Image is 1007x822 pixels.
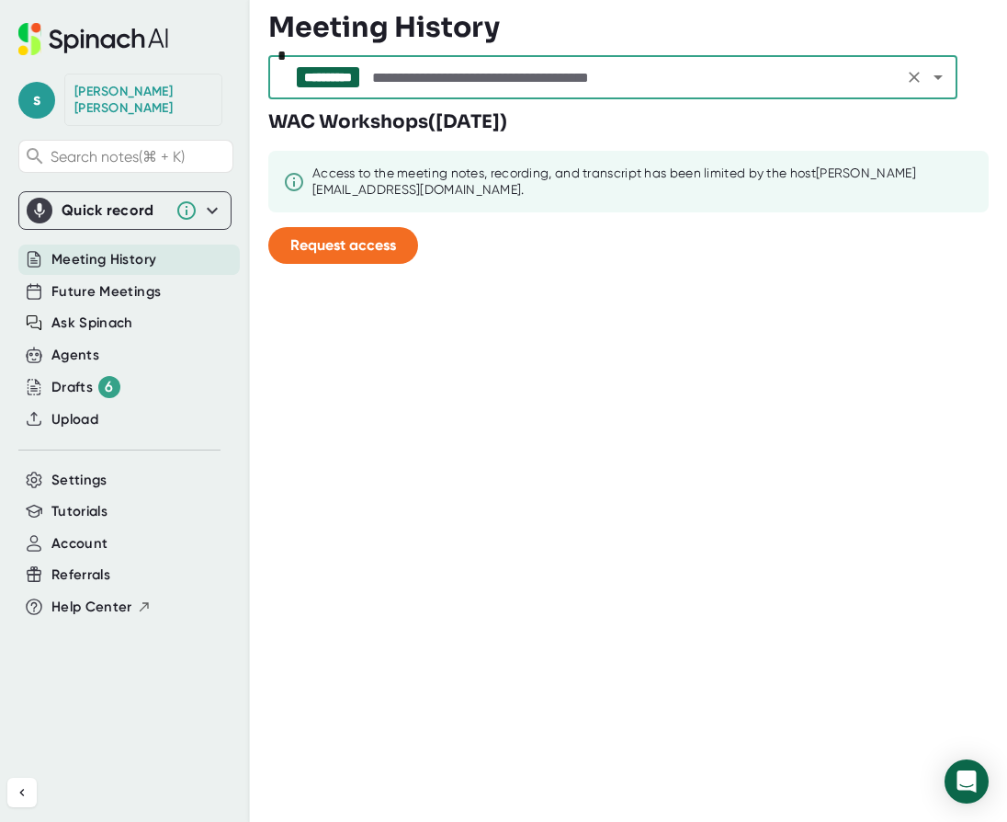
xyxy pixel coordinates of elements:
[51,313,133,334] button: Ask Spinach
[18,82,55,119] span: s
[51,376,120,398] div: Drafts
[74,84,212,116] div: Sharon Albin
[51,533,107,554] button: Account
[268,227,418,264] button: Request access
[268,11,500,44] h3: Meeting History
[51,409,98,430] button: Upload
[51,470,107,491] button: Settings
[901,64,927,90] button: Clear
[7,778,37,807] button: Collapse sidebar
[27,192,223,229] div: Quick record
[290,236,396,254] span: Request access
[62,201,166,220] div: Quick record
[312,166,974,198] div: Access to the meeting notes, recording, and transcript has been limited by the host [PERSON_NAME]...
[51,249,156,270] button: Meeting History
[51,597,152,618] button: Help Center
[51,376,120,398] button: Drafts 6
[98,376,120,398] div: 6
[268,108,507,136] h3: WAC Workshops ( [DATE] )
[51,148,228,166] span: Search notes (⌘ + K)
[945,759,989,804] div: Open Intercom Messenger
[51,345,99,366] button: Agents
[51,501,107,522] button: Tutorials
[51,281,161,303] button: Future Meetings
[925,64,951,90] button: Open
[51,565,110,586] button: Referrals
[51,597,132,618] span: Help Center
